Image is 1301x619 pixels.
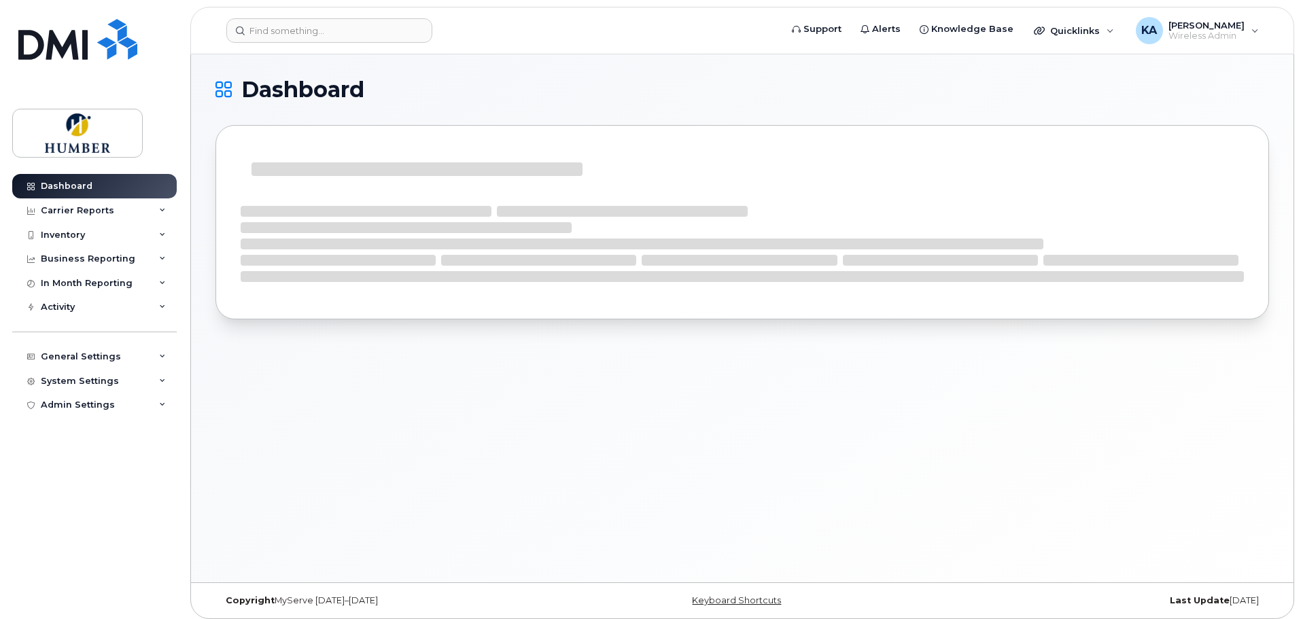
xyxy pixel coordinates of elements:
div: MyServe [DATE]–[DATE] [215,595,567,606]
div: [DATE] [918,595,1269,606]
span: Dashboard [241,79,364,100]
strong: Copyright [226,595,275,605]
strong: Last Update [1170,595,1230,605]
a: Keyboard Shortcuts [692,595,781,605]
